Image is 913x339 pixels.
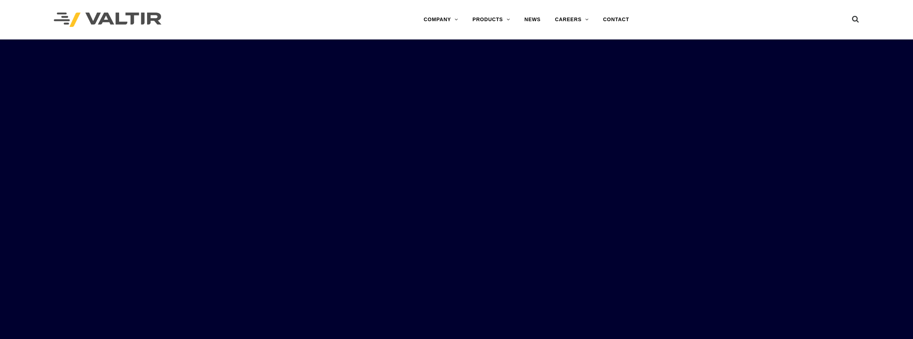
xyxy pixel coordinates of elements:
a: COMPANY [417,13,465,27]
a: CONTACT [596,13,636,27]
a: CAREERS [548,13,596,27]
img: Valtir [54,13,161,27]
a: NEWS [517,13,548,27]
a: PRODUCTS [465,13,517,27]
